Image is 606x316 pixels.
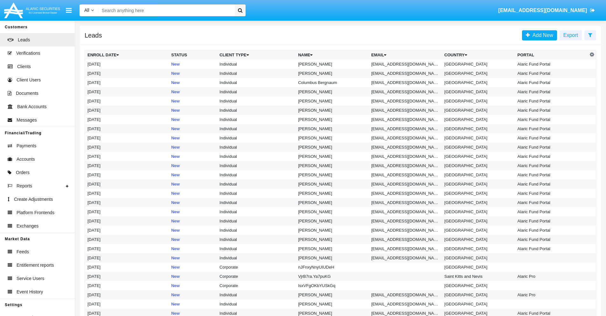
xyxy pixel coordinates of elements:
td: [PERSON_NAME] [296,133,369,143]
td: Alaric Fund Portal [515,78,588,87]
td: [GEOGRAPHIC_DATA] [442,226,515,235]
td: Alaric Fund Portal [515,216,588,226]
td: [EMAIL_ADDRESS][DOMAIN_NAME] [369,235,442,244]
span: Reports [17,183,32,189]
td: New [169,263,217,272]
td: [GEOGRAPHIC_DATA] [442,170,515,179]
td: [GEOGRAPHIC_DATA] [442,143,515,152]
td: [EMAIL_ADDRESS][DOMAIN_NAME] [369,133,442,143]
td: [DATE] [85,87,169,96]
td: [EMAIL_ADDRESS][DOMAIN_NAME] [369,161,442,170]
td: Alaric Fund Portal [515,198,588,207]
td: [DATE] [85,124,169,133]
td: New [169,60,217,69]
td: [DATE] [85,179,169,189]
td: Corporate [217,281,296,290]
td: [PERSON_NAME] [296,106,369,115]
td: New [169,69,217,78]
span: Orders [16,169,30,176]
span: Create Adjustments [14,196,53,203]
td: New [169,226,217,235]
td: [DATE] [85,106,169,115]
td: New [169,281,217,290]
td: Individual [217,290,296,299]
td: [GEOGRAPHIC_DATA] [442,87,515,96]
td: Individual [217,207,296,216]
input: Search [99,4,233,16]
td: Individual [217,253,296,263]
td: nJFnxyNnyUIUDeH [296,263,369,272]
td: [EMAIL_ADDRESS][DOMAIN_NAME] [369,244,442,253]
td: [DATE] [85,226,169,235]
td: [PERSON_NAME] [296,87,369,96]
td: [EMAIL_ADDRESS][DOMAIN_NAME] [369,106,442,115]
td: [PERSON_NAME] [296,253,369,263]
td: [GEOGRAPHIC_DATA] [442,69,515,78]
td: [DATE] [85,244,169,253]
td: [DATE] [85,263,169,272]
td: [GEOGRAPHIC_DATA] [442,133,515,143]
td: New [169,78,217,87]
td: [GEOGRAPHIC_DATA] [442,253,515,263]
td: [DATE] [85,216,169,226]
td: [PERSON_NAME] [296,207,369,216]
td: New [169,207,217,216]
td: Individual [217,161,296,170]
span: Leads [18,37,30,43]
span: Event History [17,289,43,295]
td: Alaric Fund Portal [515,96,588,106]
td: [DATE] [85,272,169,281]
td: [GEOGRAPHIC_DATA] [442,216,515,226]
td: Alaric Fund Portal [515,133,588,143]
a: Add New [522,30,557,40]
td: Alaric Fund Portal [515,87,588,96]
td: [DATE] [85,281,169,290]
td: VjrB7ra.Ya7puKG [296,272,369,281]
td: Alaric Pro [515,290,588,299]
td: Individual [217,69,296,78]
td: [EMAIL_ADDRESS][DOMAIN_NAME] [369,226,442,235]
td: New [169,115,217,124]
td: [GEOGRAPHIC_DATA] [442,290,515,299]
td: Individual [217,152,296,161]
td: [PERSON_NAME] [296,60,369,69]
td: New [169,96,217,106]
td: New [169,143,217,152]
td: [EMAIL_ADDRESS][DOMAIN_NAME] [369,115,442,124]
td: [PERSON_NAME] [296,115,369,124]
td: [PERSON_NAME] [296,216,369,226]
td: [EMAIL_ADDRESS][DOMAIN_NAME] [369,253,442,263]
td: Individual [217,78,296,87]
td: [EMAIL_ADDRESS][DOMAIN_NAME] [369,78,442,87]
td: Individual [217,198,296,207]
span: Entitlement reports [17,262,54,269]
td: Individual [217,226,296,235]
td: [PERSON_NAME] [296,161,369,170]
span: Exchanges [17,223,38,229]
td: [EMAIL_ADDRESS][DOMAIN_NAME] [369,143,442,152]
td: [PERSON_NAME] [296,170,369,179]
td: New [169,189,217,198]
td: [GEOGRAPHIC_DATA] [442,198,515,207]
td: [PERSON_NAME] [296,152,369,161]
td: [DATE] [85,152,169,161]
td: [DATE] [85,133,169,143]
td: Individual [217,244,296,253]
td: Individual [217,170,296,179]
th: Portal [515,50,588,60]
span: Service Users [17,275,44,282]
td: [DATE] [85,253,169,263]
td: New [169,272,217,281]
td: [DATE] [85,78,169,87]
span: Accounts [17,156,35,163]
span: Client Users [17,77,41,83]
td: Alaric Fund Portal [515,106,588,115]
td: Individual [217,235,296,244]
td: [EMAIL_ADDRESS][DOMAIN_NAME] [369,170,442,179]
h5: Leads [85,33,102,38]
td: New [169,179,217,189]
td: [EMAIL_ADDRESS][DOMAIN_NAME] [369,198,442,207]
td: Corporate [217,272,296,281]
td: [PERSON_NAME] [296,235,369,244]
td: [GEOGRAPHIC_DATA] [442,207,515,216]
